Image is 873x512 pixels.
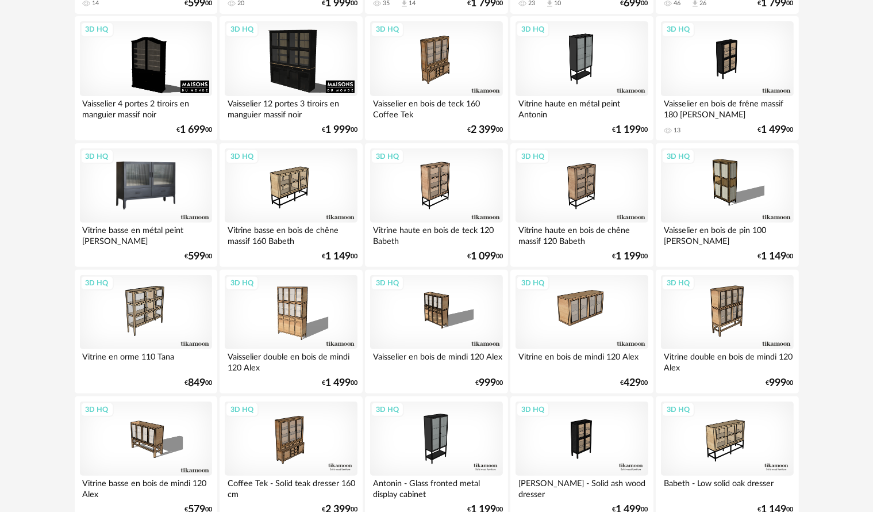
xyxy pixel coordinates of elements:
div: Vaisselier 4 portes 2 tiroirs en manguier massif noir [80,96,212,119]
div: € 00 [475,379,503,387]
div: € 00 [758,253,794,261]
a: 3D HQ Vitrine haute en bois de teck 120 Babeth €1 09900 [365,143,507,268]
a: 3D HQ Vitrine basse en métal peint [PERSON_NAME] €59900 [75,143,217,268]
span: 999 [770,379,787,387]
span: 999 [479,379,496,387]
a: 3D HQ Vaisselier 4 portes 2 tiroirs en manguier massif noir €1 69900 [75,16,217,140]
a: 3D HQ Vitrine basse en bois de chêne massif 160 Babeth €1 14900 [220,143,362,268]
div: 3D HQ [80,402,114,417]
div: € 00 [758,126,794,134]
div: € 00 [766,379,794,387]
div: 3D HQ [516,402,549,417]
span: 429 [624,379,641,387]
span: 1 099 [471,253,496,261]
a: 3D HQ Vitrine en orme 110 Tana €84900 [75,270,217,394]
a: 3D HQ Vaisselier en bois de frêne massif 180 [PERSON_NAME] 13 €1 49900 [656,16,798,140]
div: 3D HQ [516,149,549,164]
div: Vitrine haute en bois de chêne massif 120 Babeth [516,223,648,246]
div: Vaisselier 12 portes 3 tiroirs en manguier massif noir [225,96,357,119]
div: 13 [674,127,680,135]
span: 1 149 [325,253,351,261]
div: € 00 [613,126,648,134]
div: 3D HQ [371,402,404,417]
div: 3D HQ [662,149,695,164]
div: 3D HQ [80,22,114,37]
span: 1 149 [762,253,787,261]
div: € 00 [322,379,357,387]
a: 3D HQ Vitrine haute en bois de chêne massif 120 Babeth €1 19900 [510,143,653,268]
div: Vitrine en bois de mindi 120 Alex [516,349,648,372]
div: 3D HQ [371,276,404,291]
span: 1 499 [325,379,351,387]
span: 2 399 [471,126,496,134]
div: Coffee Tek - Solid teak dresser 160 cm [225,476,357,499]
div: 3D HQ [662,22,695,37]
span: 1 499 [762,126,787,134]
div: Vitrine haute en bois de teck 120 Babeth [370,223,502,246]
div: Vaisselier en bois de teck 160 Coffee Tek [370,96,502,119]
div: 3D HQ [225,276,259,291]
div: Vitrine basse en bois de chêne massif 160 Babeth [225,223,357,246]
div: 3D HQ [80,276,114,291]
a: 3D HQ Vaisselier en bois de pin 100 [PERSON_NAME] €1 14900 [656,143,798,268]
div: 3D HQ [80,149,114,164]
div: Vaisselier double en bois de mindi 120 Alex [225,349,357,372]
div: 3D HQ [225,402,259,417]
div: € 00 [184,253,212,261]
div: 3D HQ [662,276,695,291]
div: € 00 [176,126,212,134]
div: Vitrine haute en métal peint Antonin [516,96,648,119]
div: € 00 [184,379,212,387]
a: 3D HQ Vitrine double en bois de mindi 120 Alex €99900 [656,270,798,394]
div: € 00 [322,253,357,261]
div: Vitrine en orme 110 Tana [80,349,212,372]
span: 1 199 [616,253,641,261]
div: Babeth - Low solid oak dresser [661,476,793,499]
div: 3D HQ [225,22,259,37]
div: € 00 [322,126,357,134]
div: Vitrine basse en bois de mindi 120 Alex [80,476,212,499]
div: 3D HQ [516,22,549,37]
div: [PERSON_NAME] - Solid ash wood dresser [516,476,648,499]
div: 3D HQ [371,149,404,164]
div: 3D HQ [662,402,695,417]
div: 3D HQ [225,149,259,164]
a: 3D HQ Vitrine en bois de mindi 120 Alex €42900 [510,270,653,394]
div: Antonin - Glass fronted metal display cabinet [370,476,502,499]
a: 3D HQ Vaisselier en bois de mindi 120 Alex €99900 [365,270,507,394]
span: 1 199 [616,126,641,134]
div: Vitrine basse en métal peint [PERSON_NAME] [80,223,212,246]
a: 3D HQ Vaisselier en bois de teck 160 Coffee Tek €2 39900 [365,16,507,140]
div: 3D HQ [371,22,404,37]
span: 599 [188,253,205,261]
span: 849 [188,379,205,387]
a: 3D HQ Vaisselier double en bois de mindi 120 Alex €1 49900 [220,270,362,394]
div: € 00 [621,379,648,387]
div: € 00 [467,253,503,261]
a: 3D HQ Vaisselier 12 portes 3 tiroirs en manguier massif noir €1 99900 [220,16,362,140]
a: 3D HQ Vitrine haute en métal peint Antonin €1 19900 [510,16,653,140]
div: Vitrine double en bois de mindi 120 Alex [661,349,793,372]
div: € 00 [613,253,648,261]
span: 1 699 [180,126,205,134]
div: Vaisselier en bois de frêne massif 180 [PERSON_NAME] [661,96,793,119]
div: 3D HQ [516,276,549,291]
div: Vaisselier en bois de pin 100 [PERSON_NAME] [661,223,793,246]
div: Vaisselier en bois de mindi 120 Alex [370,349,502,372]
div: € 00 [467,126,503,134]
span: 1 999 [325,126,351,134]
